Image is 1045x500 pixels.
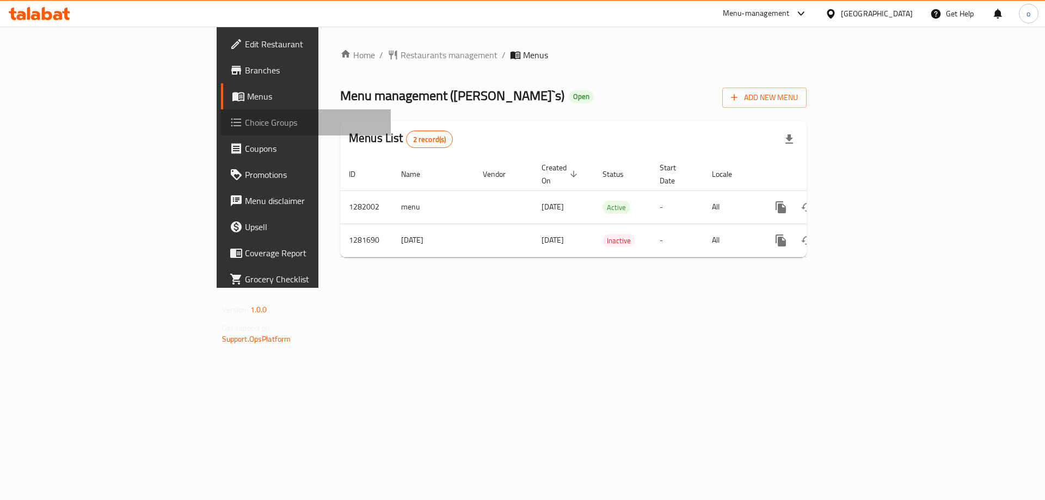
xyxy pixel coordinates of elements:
[603,201,630,214] span: Active
[523,48,548,61] span: Menus
[794,227,820,254] button: Change Status
[722,88,807,108] button: Add New Menu
[222,303,249,317] span: Version:
[776,126,802,152] div: Export file
[245,220,383,233] span: Upsell
[603,168,638,181] span: Status
[247,90,383,103] span: Menus
[502,48,506,61] li: /
[340,48,807,61] nav: breadcrumb
[221,31,391,57] a: Edit Restaurant
[406,131,453,148] div: Total records count
[221,135,391,162] a: Coupons
[841,8,913,20] div: [GEOGRAPHIC_DATA]
[221,188,391,214] a: Menu disclaimer
[388,48,497,61] a: Restaurants management
[340,83,564,108] span: Menu management ( [PERSON_NAME]`s )
[221,266,391,292] a: Grocery Checklist
[245,116,383,129] span: Choice Groups
[392,190,474,224] td: menu
[245,273,383,286] span: Grocery Checklist
[768,227,794,254] button: more
[542,233,564,247] span: [DATE]
[250,303,267,317] span: 1.0.0
[1026,8,1030,20] span: o
[221,109,391,135] a: Choice Groups
[221,214,391,240] a: Upsell
[401,168,434,181] span: Name
[569,92,594,101] span: Open
[222,332,291,346] a: Support.OpsPlatform
[731,91,798,104] span: Add New Menu
[245,194,383,207] span: Menu disclaimer
[221,57,391,83] a: Branches
[221,162,391,188] a: Promotions
[703,190,759,224] td: All
[569,90,594,103] div: Open
[660,161,690,187] span: Start Date
[651,224,703,257] td: -
[245,38,383,51] span: Edit Restaurant
[483,168,520,181] span: Vendor
[603,234,635,247] span: Inactive
[221,83,391,109] a: Menus
[794,194,820,220] button: Change Status
[651,190,703,224] td: -
[349,168,370,181] span: ID
[245,142,383,155] span: Coupons
[603,234,635,247] div: Inactive
[245,168,383,181] span: Promotions
[340,158,881,257] table: enhanced table
[221,240,391,266] a: Coverage Report
[542,161,581,187] span: Created On
[349,130,453,148] h2: Menus List
[723,7,790,20] div: Menu-management
[392,224,474,257] td: [DATE]
[407,134,453,145] span: 2 record(s)
[542,200,564,214] span: [DATE]
[222,321,272,335] span: Get support on:
[245,246,383,260] span: Coverage Report
[759,158,881,191] th: Actions
[768,194,794,220] button: more
[245,64,383,77] span: Branches
[703,224,759,257] td: All
[712,168,746,181] span: Locale
[401,48,497,61] span: Restaurants management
